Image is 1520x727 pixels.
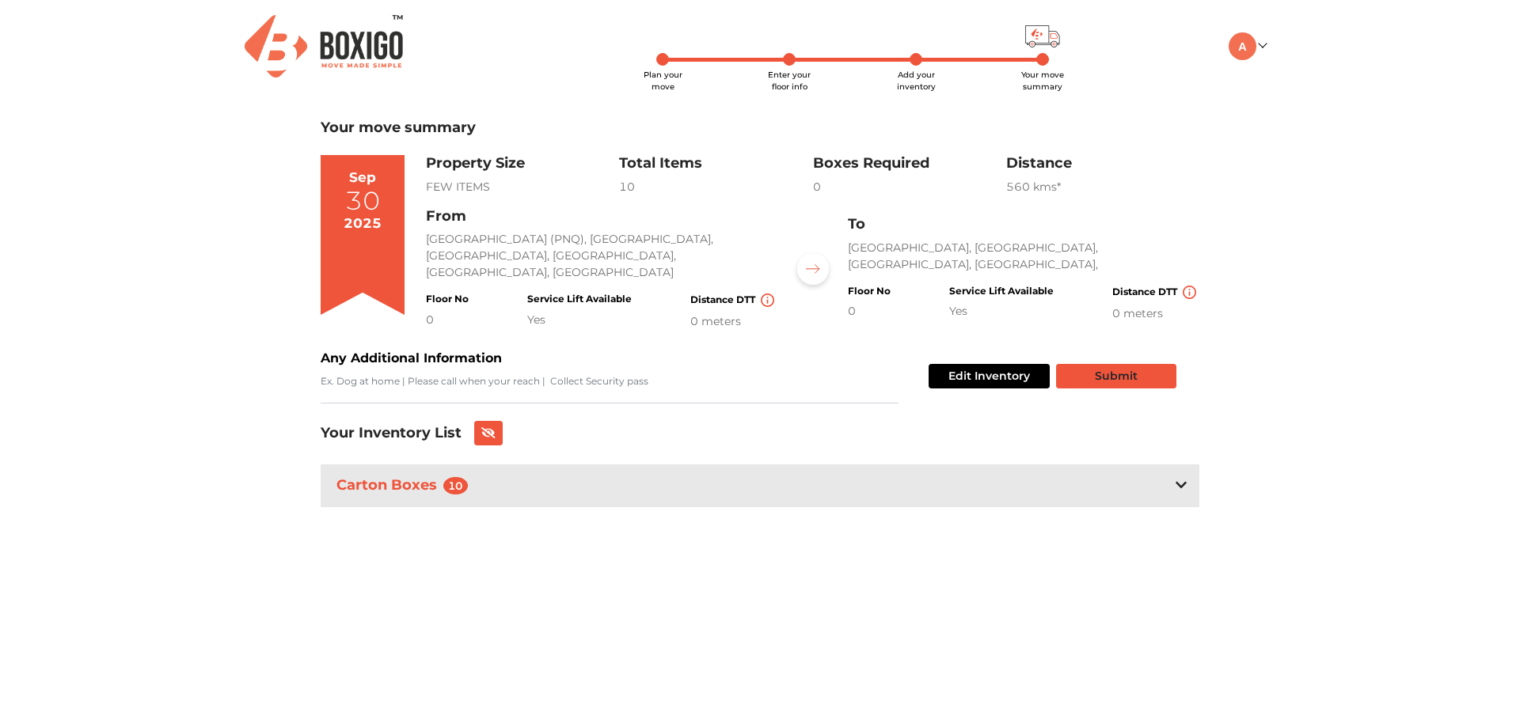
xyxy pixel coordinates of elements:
[333,474,477,498] h3: Carton Boxes
[848,240,1199,273] p: [GEOGRAPHIC_DATA], [GEOGRAPHIC_DATA], [GEOGRAPHIC_DATA], [GEOGRAPHIC_DATA],
[344,214,382,234] div: 2025
[349,168,376,188] div: Sep
[1112,286,1199,299] h4: Distance DTT
[1021,70,1064,92] span: Your move summary
[1056,364,1176,388] button: Submit
[949,303,1054,320] div: Yes
[690,313,777,330] div: 0 meters
[321,119,1199,137] h3: Your move summary
[949,286,1054,297] h4: Service Lift Available
[1006,155,1199,172] h3: Distance
[426,312,469,328] div: 0
[527,293,632,305] h4: Service Lift Available
[426,155,619,172] h3: Property Size
[426,293,469,305] h4: Floor No
[690,293,777,307] h4: Distance DTT
[813,179,1006,195] div: 0
[426,231,777,281] p: [GEOGRAPHIC_DATA] (PNQ), [GEOGRAPHIC_DATA], [GEOGRAPHIC_DATA], [GEOGRAPHIC_DATA], [GEOGRAPHIC_DAT...
[426,208,777,225] h3: From
[619,179,812,195] div: 10
[443,477,468,494] span: 10
[897,70,936,92] span: Add your inventory
[644,70,682,92] span: Plan your move
[813,155,1006,172] h3: Boxes Required
[345,188,380,214] div: 30
[848,216,1199,233] h3: To
[321,425,462,442] h3: Your Inventory List
[848,303,891,320] div: 0
[1112,305,1199,322] div: 0 meters
[848,286,891,297] h4: Floor No
[619,155,812,172] h3: Total Items
[768,70,811,92] span: Enter your floor info
[245,15,403,78] img: Boxigo
[321,350,502,365] b: Any Additional Information
[426,179,619,195] div: FEW ITEMS
[527,312,632,328] div: Yes
[1006,179,1199,195] div: 560 km s*
[929,364,1050,388] button: Edit Inventory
